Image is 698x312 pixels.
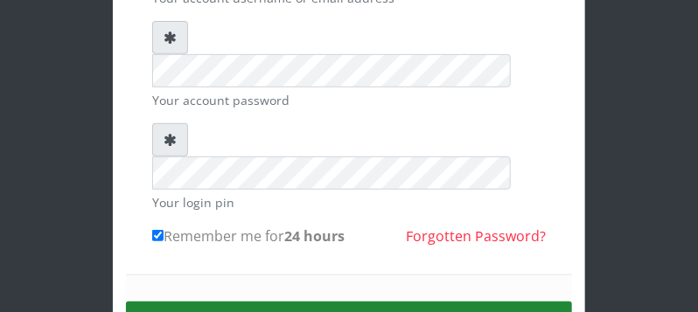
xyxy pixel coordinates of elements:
small: Your login pin [152,193,546,211]
b: 24 hours [284,226,345,246]
a: Forgotten Password? [406,226,546,246]
small: Your account password [152,91,546,109]
input: Remember me for24 hours [152,230,164,241]
label: Remember me for [152,225,345,246]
